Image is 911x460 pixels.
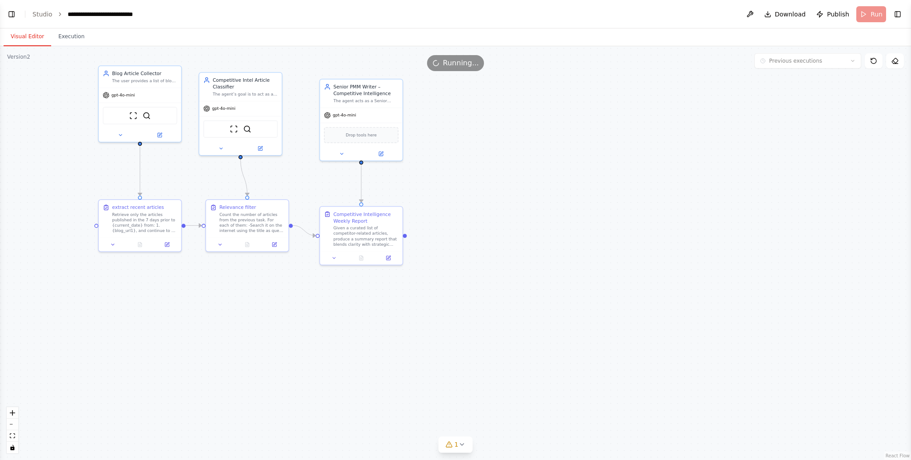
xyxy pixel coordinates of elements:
div: The agent acts as a Senior Product Marketing Manager specialized in writing and communication. Th... [334,98,399,104]
button: Open in side panel [377,254,400,262]
div: The user provides a list of blog URLs. Search and read one blog URL at a time and extract all art... [112,78,177,84]
div: The agent’s goal is to act as a competitive intelligence analyst in the database industry. For an... [213,92,278,97]
g: Edge from 84e86887-0492-4459-ba23-cba3d4d4979c to 70ad6c9b-d444-440c-93a2-663962d832b3 [358,164,365,202]
div: Relevance filterCount the number of articles from the previous task. For each of them: -Search it... [206,200,289,252]
div: Blog Article CollectorThe user provides a list of blog URLs. Search and read one blog URL at a ti... [98,65,181,142]
button: Previous executions [754,53,861,68]
span: Download [775,10,806,19]
button: Execution [51,28,92,46]
div: Count the number of articles from the previous task. For each of them: -Search it on the internet... [219,212,284,233]
div: Senior PMM Writer – Competitive Intelligence [334,84,399,97]
span: Drop tools here [346,132,377,138]
div: Competitive Intelligence Weekly ReportGiven a curated list of competitor-related articles, produc... [319,206,403,265]
button: No output available [347,254,375,262]
g: Edge from 97739d53-1e19-487d-b464-5405bfec1082 to fdf9bea3-ef50-42d8-bb9a-d217566acf6d [137,145,143,196]
div: Competitive Intel Article ClassifierThe agent’s goal is to act as a competitive intelligence anal... [199,72,282,156]
div: Senior PMM Writer – Competitive IntelligenceThe agent acts as a Senior Product Marketing Manager ... [319,79,403,161]
g: Edge from df0165d0-da77-4355-ba21-ae115863679c to 70ad6c9b-d444-440c-93a2-663962d832b3 [293,222,316,239]
div: Given a curated list of competitor-related articles, produce a summary report that blends clarity... [334,225,399,247]
a: Studio [32,11,52,18]
a: React Flow attribution [886,453,910,458]
g: Edge from fdf9bea3-ef50-42d8-bb9a-d217566acf6d to df0165d0-da77-4355-ba21-ae115863679c [185,222,202,229]
div: Relevance filter [219,204,256,211]
img: ScrapeWebsiteTool [129,112,137,120]
div: Blog Article Collector [112,70,177,77]
span: Publish [827,10,849,19]
nav: breadcrumb [32,10,158,19]
button: No output available [233,240,262,248]
button: Download [761,6,810,22]
div: Version 2 [7,53,30,60]
g: Edge from 9f5da0ff-8481-42d6-9248-50569e32d597 to df0165d0-da77-4355-ba21-ae115863679c [237,159,250,196]
div: Competitive Intelligence Weekly Report [334,211,399,224]
button: Show right sidebar [891,8,904,20]
button: Open in side panel [156,240,179,248]
div: extract recent articlesRetrieve only the articles published in the 7 days prior to {current_date}... [98,200,181,252]
img: ScrapeWebsiteTool [230,125,238,133]
span: gpt-4o-mini [212,106,236,111]
div: React Flow controls [7,407,18,453]
button: Open in side panel [362,150,400,158]
button: Open in side panel [141,131,178,139]
span: Running... [443,58,479,68]
button: Open in side panel [263,240,286,248]
span: gpt-4o-mini [333,112,356,118]
button: Open in side panel [241,144,279,152]
img: SerperDevTool [143,112,151,120]
img: SerperDevTool [243,125,251,133]
span: Previous executions [769,57,822,64]
button: fit view [7,430,18,442]
button: toggle interactivity [7,442,18,453]
button: zoom out [7,419,18,430]
button: No output available [126,240,154,248]
button: Show left sidebar [5,8,18,20]
span: gpt-4o-mini [112,92,135,98]
div: extract recent articles [112,204,164,211]
span: 1 [455,440,459,449]
button: 1 [439,436,473,453]
button: zoom in [7,407,18,419]
button: Publish [813,6,853,22]
div: Retrieve only the articles published in the 7 days prior to {current_date} from: 1.{blog_url1}, a... [112,212,177,233]
div: Competitive Intel Article Classifier [213,77,278,90]
button: Visual Editor [4,28,51,46]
